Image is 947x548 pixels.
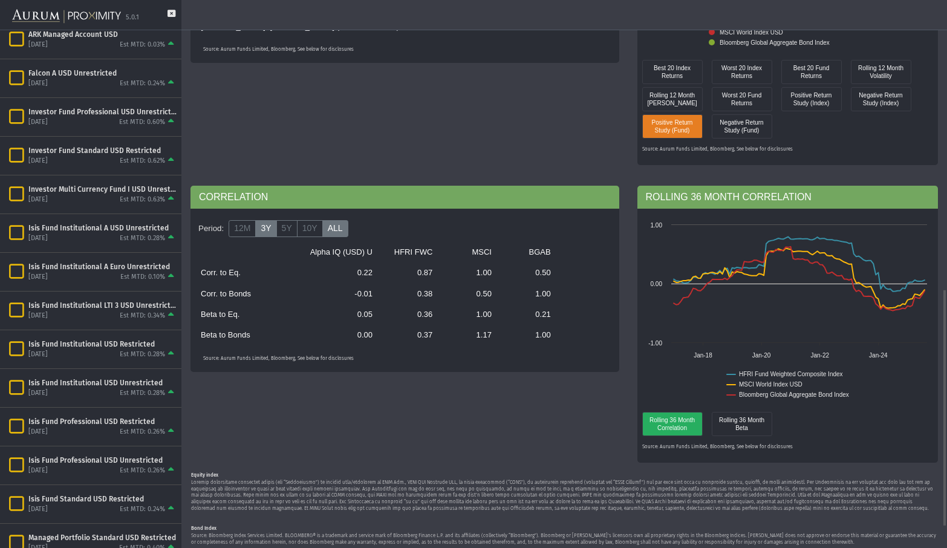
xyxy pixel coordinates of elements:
[28,184,177,194] div: Investor Multi Currency Fund I USD Unrestricted
[303,325,380,345] td: 0.00
[303,242,380,263] td: Alpha IQ (USD) U
[28,389,48,398] div: [DATE]
[120,466,165,475] div: Est MTD: 0.26%
[499,242,558,263] td: BGAB
[851,60,911,84] div: Rolling 12 Month Volatility
[126,13,139,22] div: 5.0.1
[380,284,440,304] td: 0.38
[28,41,48,50] div: [DATE]
[784,63,839,80] div: Best 20 Fund Returns
[28,146,177,155] div: Investor Fund Standard USD Restricted
[712,60,772,84] div: Worst 20 Index Returns
[12,3,121,30] img: Aurum-Proximity%20white.svg
[28,494,177,504] div: Isis Fund Standard USD Restricted
[440,263,499,283] td: 1.00
[28,223,177,233] div: Isis Fund Institutional A USD Unrestricted
[854,90,908,108] div: Negative Return Study (Index)
[499,263,558,283] td: 0.50
[28,234,48,243] div: [DATE]
[645,415,700,432] div: Rolling 36 Month Correlation
[191,526,216,531] strong: Bond Index
[120,195,165,204] div: Est MTD: 0.63%
[229,220,256,237] label: 12M
[712,114,772,139] div: Negative Return Study (Fund)
[712,412,772,436] div: Rolling 36 Month Beta
[28,505,48,514] div: [DATE]
[715,63,769,80] div: Worst 20 Index Returns
[28,107,177,117] div: Investor Fund Professional USD Unrestricted
[28,195,48,204] div: [DATE]
[739,381,802,388] text: MSCI World Index USD
[28,417,177,426] div: Isis Fund Professional USD Restricted
[28,273,48,282] div: [DATE]
[637,186,939,209] div: ROLLING 36 MONTH CORRELATION
[720,29,783,36] text: MSCI World Index USD
[120,312,165,321] div: Est MTD: 0.34%
[303,304,380,325] td: 0.05
[499,304,558,325] td: 0.21
[28,455,177,465] div: Isis Fund Professional USD Unrestricted
[120,428,165,437] div: Est MTD: 0.26%
[440,304,499,325] td: 1.00
[28,428,48,437] div: [DATE]
[120,79,165,88] div: Est MTD: 0.24%
[120,234,165,243] div: Est MTD: 0.28%
[203,47,607,53] p: Source: Aurum Funds Limited, Bloomberg, See below for disclosures
[303,284,380,304] td: -0.01
[784,90,839,108] div: Positive Return Study (Index)
[642,444,934,451] p: Source: Aurum Funds Limited, Bloomberg, See below for disclosures
[120,41,165,50] div: Est MTD: 0.03%
[276,220,298,237] label: 5Y
[120,389,165,398] div: Est MTD: 0.28%
[28,157,48,166] div: [DATE]
[739,371,843,377] text: HFRI Fund Weighted Composite Index
[380,263,440,283] td: 0.87
[715,415,769,432] div: Rolling 36 Month Beta
[650,222,662,229] text: 1.00
[642,87,703,111] div: Rolling 12 Month [PERSON_NAME]
[752,352,770,359] text: Jan-20
[781,60,842,84] div: Best 20 Fund Returns
[28,118,48,127] div: [DATE]
[194,284,303,304] td: Corr. to Bonds
[440,284,499,304] td: 0.50
[642,114,703,139] div: Positive Return Study (Fund)
[297,220,323,237] label: 10Y
[28,339,177,349] div: Isis Fund Institutional USD Restricted
[28,466,48,475] div: [DATE]
[715,90,769,108] div: Worst 20 Fund Returns
[380,242,440,263] td: HFRI FWC
[642,60,703,84] div: Best 20 Index Returns
[380,325,440,345] td: 0.37
[851,87,911,111] div: Negative Return Study (Index)
[28,301,177,310] div: Isis Fund Institutional LTI 3 USD Unrestricted
[739,391,849,398] text: Bloomberg Global Aggregate Bond Index
[650,281,662,287] text: 0.00
[255,220,276,237] label: 3Y
[28,312,48,321] div: [DATE]
[120,273,165,282] div: Est MTD: 0.10%
[642,146,934,153] p: Source: Aurum Funds Limited, Bloomberg, See below for disclosures
[28,68,177,78] div: Falcon A USD Unrestricted
[194,218,229,239] div: Period:
[715,117,769,135] div: Negative Return Study (Fund)
[28,378,177,388] div: Isis Fund Institutional USD Unrestricted
[194,304,303,325] td: Beta to Eq.
[194,263,303,283] td: Corr. to Eq.
[499,284,558,304] td: 1.00
[440,325,499,345] td: 1.17
[322,220,348,237] label: ALL
[191,533,937,546] p: Source: Bloomberg Index Services Limited. BLOOMBERG® is a trademark and service mark of Bloomberg...
[28,30,177,39] div: ARK Managed Account USD
[120,350,165,359] div: Est MTD: 0.28%
[645,90,700,108] div: Rolling 12 Month [PERSON_NAME]
[28,533,177,543] div: Managed Portfolio Standard USD Restricted
[203,356,607,362] p: Source: Aurum Funds Limited, Bloomberg, See below for disclosures
[648,340,662,347] text: -1.00
[303,263,380,283] td: 0.22
[191,480,937,512] p: Loremip dolorsitame consectet adipis (eli “Seddoeiusmo”) te incidid utla/etdolorem al ENIM Adm., ...
[645,63,700,80] div: Best 20 Index Returns
[810,352,829,359] text: Jan-22
[120,157,165,166] div: Est MTD: 0.62%
[712,87,772,111] div: Worst 20 Fund Returns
